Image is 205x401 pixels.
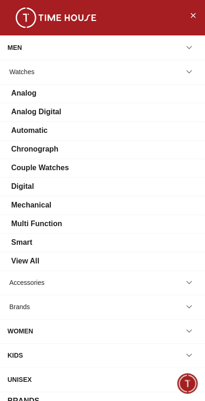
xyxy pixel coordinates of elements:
div: Automatic [11,125,48,136]
div: MEN [7,39,22,56]
div: Exchanges [150,280,200,297]
div: View All [11,256,39,267]
div: [PERSON_NAME] [47,10,145,19]
span: New Enquiry [49,283,94,294]
div: Nearest Store Locator [29,302,118,318]
div: KIDS [7,347,23,364]
div: Chat Widget [178,373,198,394]
span: Track your Shipment (Beta) [98,326,194,337]
span: Hello! I'm your Time House Watches Support Assistant. How can I assist you [DATE]? [14,236,140,267]
span: Services [110,283,140,294]
div: Chronograph [11,144,58,155]
div: Watches [9,63,34,80]
span: Request a callback [129,304,194,316]
div: UNISEX [7,371,32,388]
span: Exchanges [157,283,194,294]
div: Multi Function [11,218,62,229]
span: Nearest Store Locator [35,304,112,316]
div: WOMEN [7,323,33,339]
span: 12:07 PM [122,263,146,270]
div: Track your Shipment (Beta) [92,323,200,340]
img: ... [9,7,102,28]
button: Close Menu [185,7,200,22]
div: Digital [11,181,34,192]
div: Brands [9,298,30,315]
div: Smart [11,237,32,248]
div: Couple Watches [11,162,69,173]
em: Minimize [182,5,200,23]
div: Request a callback [123,302,200,318]
div: Analog [11,88,36,99]
div: Services [104,280,146,297]
div: Mechanical [11,200,51,211]
img: Profile picture of Zoe [26,6,42,22]
div: [PERSON_NAME] [7,219,205,228]
div: Accessories [9,274,44,291]
div: New Enquiry [43,280,100,297]
div: Analog Digital [11,106,61,118]
em: Back [5,5,23,23]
